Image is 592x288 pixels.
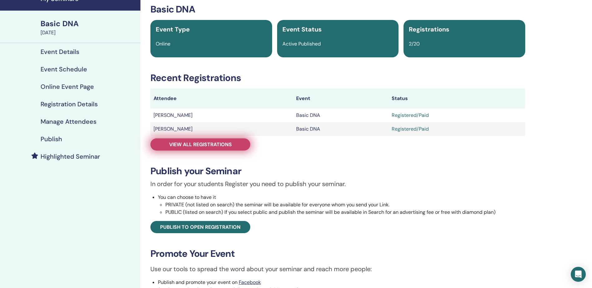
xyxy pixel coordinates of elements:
[150,122,293,136] td: [PERSON_NAME]
[150,4,525,15] h3: Basic DNA
[150,264,525,274] p: Use our tools to spread the word about your seminar and reach more people:
[282,25,322,33] span: Event Status
[571,267,586,282] div: Open Intercom Messenger
[150,72,525,84] h3: Recent Registrations
[293,122,389,136] td: Basic DNA
[37,18,140,36] a: Basic DNA[DATE]
[392,112,522,119] div: Registered/Paid
[41,29,137,36] div: [DATE]
[41,83,94,90] h4: Online Event Page
[150,108,293,122] td: [PERSON_NAME]
[389,89,525,108] th: Status
[156,25,190,33] span: Event Type
[282,41,321,47] span: Active Published
[239,279,261,286] a: Facebook
[409,25,449,33] span: Registrations
[156,41,170,47] span: Online
[169,141,232,148] span: View all registrations
[150,166,525,177] h3: Publish your Seminar
[41,48,79,55] h4: Event Details
[41,100,98,108] h4: Registration Details
[150,221,250,233] a: Publish to open registration
[41,18,137,29] div: Basic DNA
[41,135,62,143] h4: Publish
[158,279,525,286] li: Publish and promote your event on
[41,153,100,160] h4: Highlighted Seminar
[41,65,87,73] h4: Event Schedule
[150,248,525,259] h3: Promote Your Event
[165,201,525,209] li: PRIVATE (not listed on search) the seminar will be available for everyone whom you send your Link.
[150,138,250,151] a: View all registrations
[41,118,96,125] h4: Manage Attendees
[150,179,525,189] p: In order for your students Register you need to publish your seminar.
[150,89,293,108] th: Attendee
[293,108,389,122] td: Basic DNA
[392,125,522,133] div: Registered/Paid
[165,209,525,216] li: PUBLIC (listed on search) If you select public and publish the seminar will be available in Searc...
[158,194,525,216] li: You can choose to have it
[160,224,241,230] span: Publish to open registration
[409,41,420,47] span: 2/20
[293,89,389,108] th: Event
